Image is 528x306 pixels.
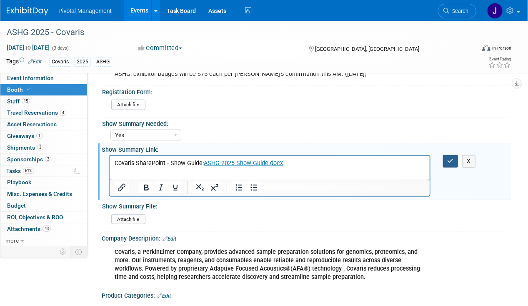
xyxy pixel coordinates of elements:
[7,226,51,232] span: Attachments
[45,156,51,162] span: 2
[315,46,420,52] span: [GEOGRAPHIC_DATA], [GEOGRAPHIC_DATA]
[115,248,420,281] b: Covaris, a PerkinElmer Company, provides advanced sample preparation solutions for genomics, prot...
[0,212,87,223] a: ROI, Objectives & ROO
[56,246,70,257] td: Personalize Event Tab Strip
[0,96,87,107] a: Staff15
[487,3,503,19] img: Jessica Gatton
[7,121,57,128] span: Asset Reservations
[4,25,468,40] div: ASHG 2025 - Covaris
[7,7,48,15] img: ExhibitDay
[102,86,508,96] div: Registration Form:
[7,179,31,186] span: Playbook
[438,43,511,56] div: Event Format
[49,58,71,66] div: Covaris
[7,156,51,163] span: Sponsorships
[482,45,490,51] img: Format-Inperson.png
[139,182,153,193] button: Bold
[5,237,19,244] span: more
[0,223,87,235] a: Attachments43
[102,143,511,154] div: Show Summary Link:
[6,57,42,67] td: Tags
[110,156,430,179] iframe: Rich Text Area
[7,86,33,93] span: Booth
[0,188,87,200] a: Misc. Expenses & Credits
[27,87,31,92] i: Booth reservation complete
[0,235,87,246] a: more
[102,118,508,128] div: Show Summary Needed:
[163,236,176,242] a: Edit
[7,144,43,151] span: Shipments
[0,73,87,84] a: Event Information
[0,166,87,177] a: Tasks61%
[37,144,43,150] span: 3
[58,8,112,14] span: Pivotal Management
[7,202,26,209] span: Budget
[51,45,69,51] span: (3 days)
[0,84,87,95] a: Booth
[36,133,43,139] span: 1
[7,109,66,116] span: Travel Reservations
[154,182,168,193] button: Italic
[136,44,185,53] button: Committed
[438,4,476,18] a: Search
[23,168,34,174] span: 61%
[304,265,308,272] i: ®
[74,58,91,66] div: 2025
[60,110,66,116] span: 4
[0,119,87,130] a: Asset Reservations
[0,154,87,165] a: Sponsorships2
[70,246,88,257] td: Toggle Event Tabs
[492,45,511,51] div: In-Person
[102,200,508,211] div: Show Summary File:
[449,8,468,14] span: Search
[0,107,87,118] a: Travel Reservations4
[7,191,72,197] span: Misc. Expenses & Credits
[43,226,51,232] span: 43
[208,182,222,193] button: Superscript
[6,44,50,51] span: [DATE] [DATE]
[24,44,32,51] span: to
[0,200,87,211] a: Budget
[193,182,207,193] button: Subscript
[232,182,246,193] button: Numbered list
[102,289,511,300] div: Product Categories:
[102,232,511,243] div: Company Description:
[488,57,511,61] div: Event Rating
[168,182,183,193] button: Underline
[0,130,87,142] a: Giveaways1
[7,98,30,105] span: Staff
[6,168,34,174] span: Tasks
[28,59,42,65] a: Edit
[22,98,30,104] span: 15
[0,177,87,188] a: Playbook
[115,182,129,193] button: Insert/edit link
[462,155,475,167] button: X
[94,58,112,66] div: ASHG
[7,75,54,81] span: Event Information
[0,142,87,153] a: Shipments3
[7,133,43,139] span: Giveaways
[157,293,171,299] a: Edit
[286,265,290,272] i: ®
[7,214,63,221] span: ROI, Objectives & ROO
[247,182,261,193] button: Bullet list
